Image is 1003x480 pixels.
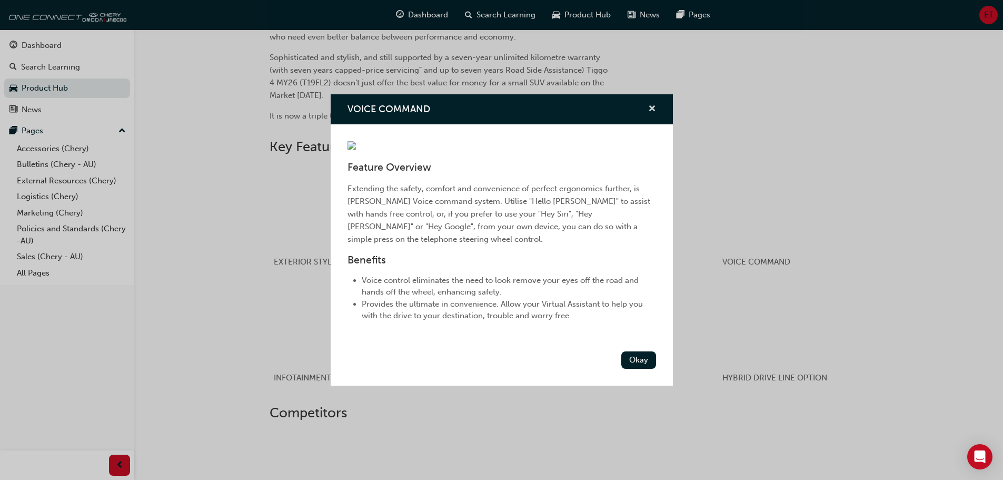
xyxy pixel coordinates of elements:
[347,103,430,115] span: VOICE COMMAND
[347,141,356,150] img: 473247ae-5eef-42e2-b886-ef94efdaaaf1.jpg
[621,351,656,369] button: Okay
[967,444,992,469] div: Open Intercom Messenger
[362,298,656,322] li: Provides the ultimate in convenience. Allow your Virtual Assistant to help you with the drive to ...
[347,161,656,173] h3: Feature Overview
[347,184,652,244] span: Extending the safety, comfort and convenience of perfect ergonomics further, is [PERSON_NAME] Voi...
[347,254,656,266] h3: Benefits
[362,275,656,298] li: Voice control eliminates the need to look remove your eyes off the road and hands off the wheel, ...
[331,94,673,386] div: VOICE COMMAND
[648,105,656,114] span: cross-icon
[648,103,656,116] button: cross-icon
